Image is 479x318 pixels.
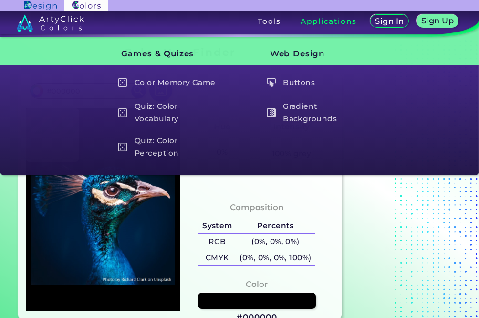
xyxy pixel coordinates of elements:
[236,250,315,266] h5: (0%, 0%, 0%, 100%)
[118,78,127,87] img: icon_game_white.svg
[114,99,225,127] h5: Quiz: Color Vocabulary
[24,1,56,10] img: ArtyClick Design logo
[262,99,373,127] h5: Gradient Backgrounds
[372,15,407,27] a: Sign In
[114,74,225,92] h5: Color Memory Game
[262,74,373,92] h5: Buttons
[261,99,374,127] a: Gradient Backgrounds
[118,143,127,152] img: icon_game_white.svg
[113,134,225,161] a: Quiz: Color Perception
[236,234,315,250] h5: (0%, 0%, 0%)
[105,42,225,66] h3: Games & Quizes
[254,42,374,66] h3: Web Design
[198,234,236,250] h5: RGB
[118,108,127,117] img: icon_game_white.svg
[258,18,281,25] h3: Tools
[423,17,452,24] h5: Sign Up
[198,218,236,234] h5: System
[419,15,457,27] a: Sign Up
[113,99,225,127] a: Quiz: Color Vocabulary
[246,277,268,291] h4: Color
[376,18,402,25] h5: Sign In
[301,18,356,25] h3: Applications
[17,14,84,32] img: logo_artyclick_colors_white.svg
[114,134,225,161] h5: Quiz: Color Perception
[113,74,225,92] a: Color Memory Game
[230,201,284,214] h4: Composition
[31,113,175,306] img: img_pavlin.jpg
[261,74,374,92] a: Buttons
[236,218,315,234] h5: Percents
[198,250,236,266] h5: CMYK
[267,108,276,117] img: icon_gradient_white.svg
[267,78,276,87] img: icon_click_button_white.svg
